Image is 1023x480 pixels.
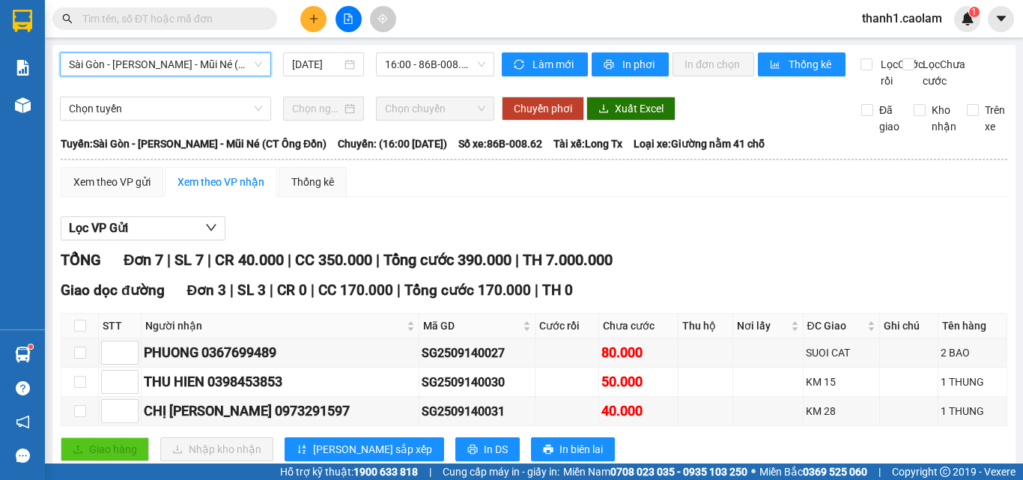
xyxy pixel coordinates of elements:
span: sort-ascending [297,444,307,456]
span: CR 40.000 [215,251,284,269]
button: printerIn phơi [592,52,669,76]
div: 1 THUNG [941,403,1004,419]
span: 1 [971,7,977,17]
span: Kho nhận [926,102,962,135]
span: | [376,251,380,269]
button: Lọc VP Gửi [61,216,225,240]
span: | [207,251,211,269]
button: downloadNhập kho nhận [160,437,273,461]
span: TH 7.000.000 [523,251,613,269]
img: icon-new-feature [961,12,974,25]
span: | [535,282,538,299]
input: 14/09/2025 [292,56,341,73]
span: | [429,464,431,480]
div: KM 28 [806,403,878,419]
div: Xem theo VP nhận [177,174,264,190]
th: Chưa cước [599,314,678,338]
button: bar-chartThống kê [758,52,846,76]
button: aim [370,6,396,32]
div: 40.000 [601,401,675,422]
span: Giao dọc đường [61,282,165,299]
span: | [230,282,234,299]
img: warehouse-icon [15,347,31,362]
div: 2 BAO [941,344,1004,361]
span: Người nhận [145,318,404,334]
span: 16:00 - 86B-008.62 [385,53,485,76]
span: Trên xe [979,102,1011,135]
button: downloadXuất Excel [586,97,676,121]
span: download [598,103,609,115]
div: THU HIEN 0398453853 [144,371,416,392]
span: CC 170.000 [318,282,393,299]
span: Tài xế: Long Tx [553,136,622,152]
span: ⚪️ [751,469,756,475]
input: Tìm tên, số ĐT hoặc mã đơn [82,10,259,27]
div: SG2509140027 [422,344,532,362]
button: In đơn chọn [673,52,754,76]
span: caret-down [995,12,1008,25]
span: search [62,13,73,24]
button: syncLàm mới [502,52,588,76]
span: CR 0 [277,282,307,299]
button: sort-ascending[PERSON_NAME] sắp xếp [285,437,444,461]
span: file-add [343,13,353,24]
span: Số xe: 86B-008.62 [458,136,542,152]
span: Đơn 7 [124,251,163,269]
td: SG2509140031 [419,397,535,426]
div: SG2509140030 [422,373,532,392]
span: CC 350.000 [295,251,372,269]
span: Thống kê [789,56,834,73]
span: | [270,282,273,299]
button: printerIn DS [455,437,520,461]
span: thanh1.caolam [850,9,954,28]
span: ĐC Giao [807,318,865,334]
span: Tổng cước 170.000 [404,282,531,299]
span: Xuất Excel [615,100,664,117]
span: aim [377,13,388,24]
span: Chuyến: (16:00 [DATE]) [338,136,447,152]
span: In phơi [622,56,657,73]
td: SG2509140027 [419,338,535,368]
div: 1 THUNG [941,374,1004,390]
button: plus [300,6,327,32]
span: Hỗ trợ kỹ thuật: [280,464,418,480]
div: KM 15 [806,374,878,390]
span: | [288,251,291,269]
td: SG2509140030 [419,368,535,397]
strong: 0369 525 060 [803,466,867,478]
span: Lọc VP Gửi [69,219,128,237]
sup: 1 [969,7,980,17]
b: Tuyến: Sài Gòn - [PERSON_NAME] - Mũi Né (CT Ông Đồn) [61,138,327,150]
span: Mã GD [423,318,520,334]
span: Nơi lấy [737,318,787,334]
button: Chuyển phơi [502,97,584,121]
span: | [515,251,519,269]
span: SL 7 [174,251,204,269]
img: warehouse-icon [15,97,31,113]
div: SUOI CAT [806,344,878,361]
button: printerIn biên lai [531,437,615,461]
span: TỔNG [61,251,101,269]
span: printer [467,444,478,456]
strong: 0708 023 035 - 0935 103 250 [610,466,747,478]
span: Chọn tuyến [69,97,262,120]
span: Lọc Chưa cước [917,56,968,89]
div: PHUONG 0367699489 [144,342,416,363]
span: Sài Gòn - Phan Thiết - Mũi Né (CT Ông Đồn) [69,53,262,76]
span: | [167,251,171,269]
input: Chọn ngày [292,100,341,117]
span: Miền Bắc [759,464,867,480]
span: | [878,464,881,480]
span: | [311,282,315,299]
span: Đã giao [873,102,905,135]
div: Thống kê [291,174,334,190]
span: | [397,282,401,299]
strong: 1900 633 818 [353,466,418,478]
span: message [16,449,30,463]
button: file-add [336,6,362,32]
button: caret-down [988,6,1014,32]
span: TH 0 [542,282,573,299]
div: Xem theo VP gửi [73,174,151,190]
span: Lọc Cước rồi [875,56,926,89]
span: Chọn chuyến [385,97,485,120]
